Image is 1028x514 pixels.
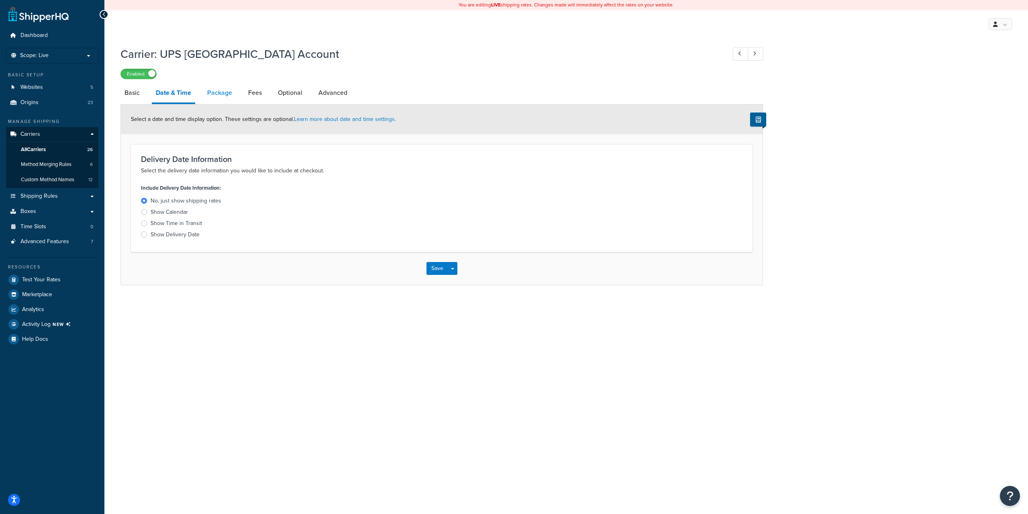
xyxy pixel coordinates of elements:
li: [object Object] [6,317,98,332]
span: Advanced Features [20,238,69,245]
li: Advanced Features [6,234,98,249]
a: Basic [120,83,144,102]
a: Advanced Features7 [6,234,98,249]
span: 26 [87,146,93,153]
b: LIVE [491,1,501,8]
button: Open Resource Center [1000,486,1020,506]
div: Show Delivery Date [151,231,200,239]
a: Boxes [6,204,98,219]
span: Shipping Rules [20,193,58,200]
li: Carriers [6,127,98,188]
a: Custom Method Names12 [6,172,98,187]
li: Origins [6,95,98,110]
div: Show Calendar [151,208,188,216]
span: Method Merging Rules [21,161,71,168]
span: Help Docs [22,336,48,343]
a: Analytics [6,302,98,317]
span: 12 [88,176,93,183]
span: Analytics [22,306,44,313]
button: Save [426,262,448,275]
span: Dashboard [20,32,48,39]
a: Activity LogNEW [6,317,98,332]
h3: Delivery Date Information [141,155,742,164]
label: Enabled [121,69,156,79]
span: 23 [88,99,93,106]
span: Boxes [20,208,36,215]
div: Basic Setup [6,72,98,78]
div: Resources [6,264,98,270]
span: Carriers [20,131,40,138]
span: 5 [90,84,93,91]
a: Method Merging Rules6 [6,157,98,172]
li: Method Merging Rules [6,157,98,172]
a: Test Your Rates [6,272,98,287]
span: Activity Log [22,319,74,330]
span: All Carriers [21,146,46,153]
span: Scope: Live [20,52,49,59]
span: Marketplace [22,291,52,298]
a: Package [203,83,236,102]
div: No, just show shipping rates [151,197,221,205]
span: 6 [90,161,93,168]
li: Websites [6,80,98,95]
span: Origins [20,99,39,106]
a: Marketplace [6,287,98,302]
a: Websites5 [6,80,98,95]
a: Learn more about date and time settings. [294,115,396,123]
a: Help Docs [6,332,98,346]
span: 0 [90,223,93,230]
span: NEW [53,321,74,328]
p: Select the delivery date information you would like to include at checkout. [141,166,742,176]
a: Advanced [314,83,351,102]
a: Shipping Rules [6,189,98,204]
a: Origins23 [6,95,98,110]
li: Time Slots [6,219,98,234]
a: Fees [244,83,266,102]
a: Next Record [748,47,763,61]
a: Date & Time [152,83,195,104]
span: Custom Method Names [21,176,74,183]
a: AllCarriers26 [6,142,98,157]
span: 7 [91,238,93,245]
label: Include Delivery Date Information: [141,182,221,194]
span: Select a date and time display option. These settings are optional. [131,115,396,123]
button: Show Help Docs [750,113,766,127]
div: Show Time in Transit [151,219,202,227]
a: Time Slots0 [6,219,98,234]
span: Websites [20,84,43,91]
span: Time Slots [20,223,46,230]
a: Carriers [6,127,98,142]
li: Custom Method Names [6,172,98,187]
div: Manage Shipping [6,118,98,125]
a: Previous Record [733,47,749,61]
a: Optional [274,83,306,102]
span: Test Your Rates [22,276,61,283]
h1: Carrier: UPS [GEOGRAPHIC_DATA] Account [120,46,718,62]
a: Dashboard [6,28,98,43]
